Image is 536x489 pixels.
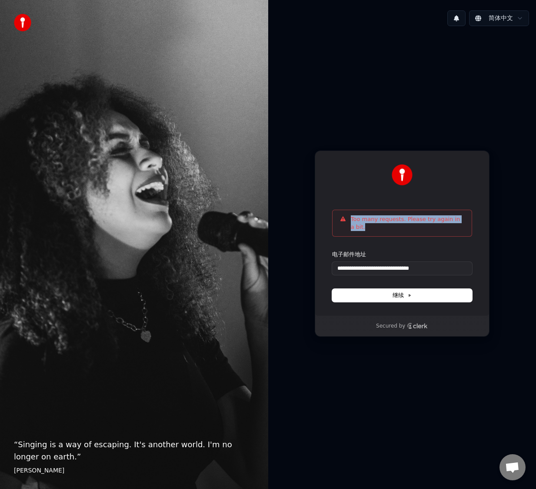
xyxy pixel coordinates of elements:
a: Clerk logo [407,323,428,329]
button: 继续 [332,289,472,302]
div: 打開聊天 [499,454,526,480]
span: 继续 [393,291,412,299]
p: Secured by [376,323,405,330]
img: Youka [392,164,413,185]
label: 电子邮件地址 [332,251,366,258]
img: youka [14,14,31,31]
p: Too many requests. Please try again in a bit. [351,215,465,231]
footer: [PERSON_NAME] [14,466,254,475]
p: “ Singing is a way of escaping. It's another world. I'm no longer on earth. ” [14,439,254,463]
